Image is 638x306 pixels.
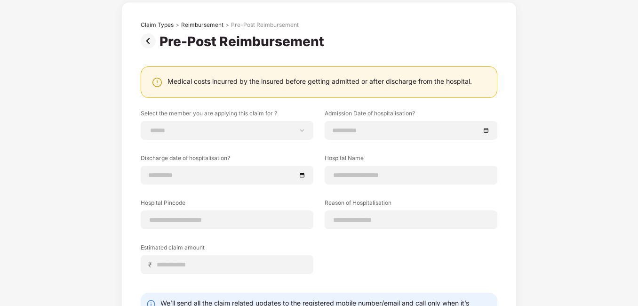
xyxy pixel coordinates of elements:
div: > [175,21,179,29]
div: Claim Types [141,21,174,29]
label: Hospital Pincode [141,199,313,210]
div: > [225,21,229,29]
span: ₹ [148,260,156,269]
div: Reimbursement [181,21,223,29]
div: Pre-Post Reimbursement [159,33,328,49]
label: Discharge date of hospitalisation? [141,154,313,166]
div: Medical costs incurred by the insured before getting admitted or after discharge from the hospital. [167,77,472,86]
img: svg+xml;base64,PHN2ZyBpZD0iUHJldi0zMngzMiIgeG1sbnM9Imh0dHA6Ly93d3cudzMub3JnLzIwMDAvc3ZnIiB3aWR0aD... [141,33,159,48]
label: Estimated claim amount [141,243,313,255]
label: Hospital Name [325,154,497,166]
label: Select the member you are applying this claim for ? [141,109,313,121]
img: svg+xml;base64,PHN2ZyBpZD0iV2FybmluZ18tXzI0eDI0IiBkYXRhLW5hbWU9Ildhcm5pbmcgLSAyNHgyNCIgeG1sbnM9Im... [152,77,163,88]
label: Reason of Hospitalisation [325,199,497,210]
label: Admission Date of hospitalisation? [325,109,497,121]
div: Pre-Post Reimbursement [231,21,299,29]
